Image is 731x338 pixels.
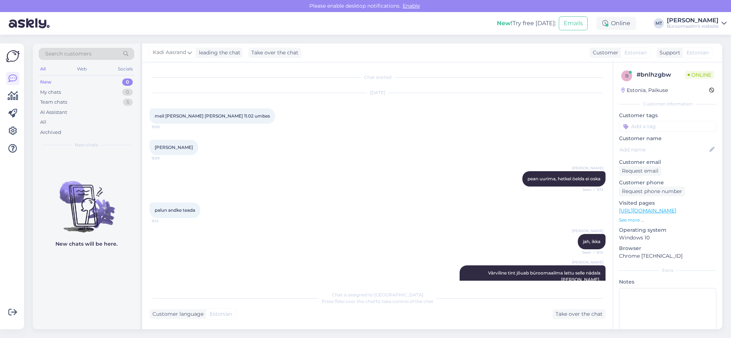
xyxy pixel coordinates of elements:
span: 9:09 [152,155,179,161]
p: Chrome [TECHNICAL_ID] [619,252,716,260]
img: Askly Logo [6,49,20,63]
span: Online [685,71,714,79]
span: Enable [401,3,422,9]
div: Request email [619,166,661,176]
a: [PERSON_NAME]Büroomaailm's website [667,18,727,29]
div: Try free [DATE]: [497,19,556,28]
button: Emails [559,16,588,30]
div: Team chats [40,99,67,106]
div: Büroomaailm's website [667,23,719,29]
span: New chats [75,142,98,148]
input: Add a tag [619,121,716,132]
div: All [39,64,47,74]
span: meil [PERSON_NAME] [PERSON_NAME] 11.02 umbes [155,113,270,119]
div: Support [657,49,680,57]
span: pean uurima, hetkel öelda ei oska [527,176,600,181]
div: 0 [122,89,133,96]
div: Online [596,17,636,30]
span: 9:08 [152,124,179,130]
div: 0 [122,78,133,86]
span: [PERSON_NAME] [572,260,603,265]
div: New [40,78,51,86]
span: Chat is assigned to [GEOGRAPHIC_DATA] [332,292,423,297]
div: # bnlhzgbw [637,70,685,79]
div: Take over the chat [248,48,301,58]
span: Värviline tint jõuab büroomaailma lattu selle nädala [PERSON_NAME]. [488,270,602,282]
div: leading the chat [196,49,240,57]
p: Browser [619,245,716,252]
div: My chats [40,89,61,96]
span: palun andke teada [155,207,195,213]
input: Add name [619,146,708,154]
div: Customer information [619,101,716,107]
div: Estonia, Paikuse [621,87,668,94]
p: See more ... [619,217,716,223]
p: Notes [619,278,716,286]
a: [URL][DOMAIN_NAME] [619,207,676,214]
p: Operating system [619,226,716,234]
div: MT [654,18,664,28]
div: [PERSON_NAME] [667,18,719,23]
span: Kadi Aasrand [153,49,186,57]
span: Seen ✓ 9:14 [576,250,603,255]
p: Windows 10 [619,234,716,242]
span: 9:14 [152,218,179,224]
p: Customer tags [619,112,716,119]
div: Extra [619,267,716,274]
div: AI Assistant [40,109,67,116]
span: Press to take control of the chat [322,299,433,304]
div: Request phone number [619,187,685,196]
span: Estonian [210,310,232,318]
p: Customer email [619,158,716,166]
div: 5 [123,99,133,106]
img: No chats [33,168,140,234]
span: [PERSON_NAME] [155,145,193,150]
p: Customer name [619,135,716,142]
div: Archived [40,129,61,136]
div: Take over the chat [553,309,606,319]
span: Search customers [45,50,92,58]
span: Seen ✓ 9:13 [576,187,603,192]
p: Visited pages [619,199,716,207]
div: Web [76,64,88,74]
div: All [40,119,46,126]
span: jah, ikka [583,239,600,244]
div: Chat started [150,74,606,81]
p: New chats will be here. [55,240,117,248]
div: Socials [116,64,134,74]
i: 'Take over the chat' [334,299,376,304]
div: Customer language [150,310,204,318]
span: b [625,73,628,78]
span: [PERSON_NAME] [572,228,603,234]
div: [DATE] [150,89,606,96]
span: Estonian [624,49,647,57]
div: Customer [590,49,618,57]
p: Customer phone [619,179,716,187]
span: Estonian [686,49,709,57]
span: [PERSON_NAME] [572,165,603,171]
b: New! [497,20,513,27]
